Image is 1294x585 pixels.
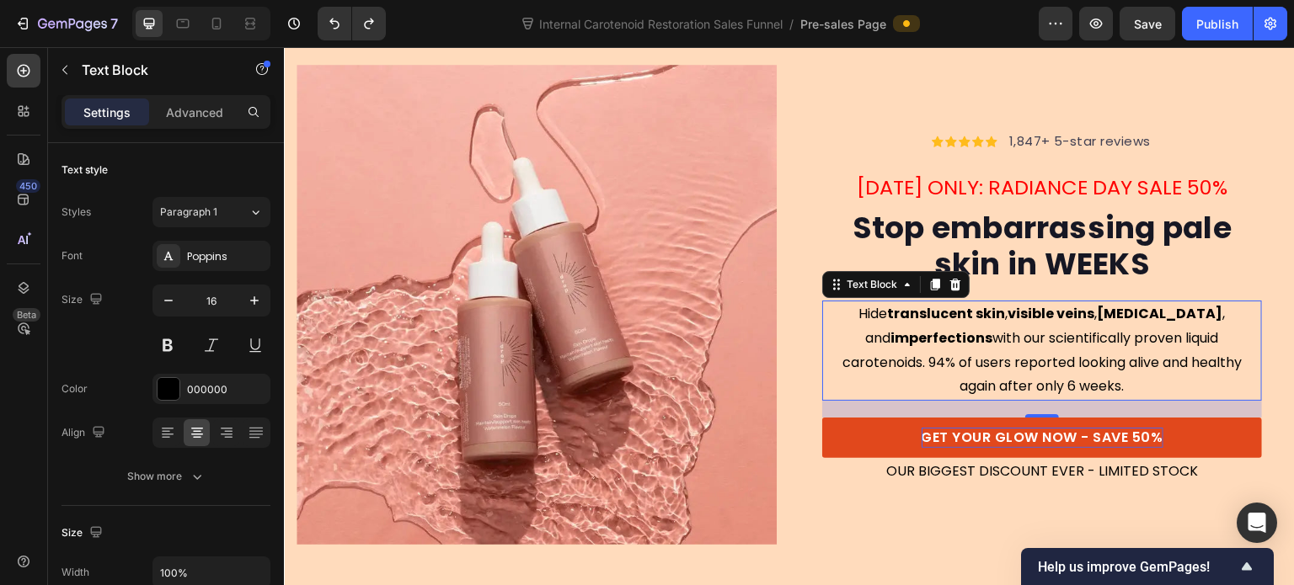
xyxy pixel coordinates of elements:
[602,412,914,437] p: OUR BIGGEST DISCOUNT EVER - LIMITED STOCK
[540,162,976,235] p: Stop embarrassing pale skin in WEEKS
[638,380,880,401] p: GET YOUR GLOW NOW - SAVE 50%
[638,380,880,401] div: Rich Text Editor. Editing area: main
[1134,17,1162,31] span: Save
[559,230,617,245] div: Text Block
[83,104,131,121] p: Settings
[13,308,40,322] div: Beta
[61,565,89,580] div: Width
[160,205,217,220] span: Paragraph 1
[7,7,126,40] button: 7
[166,104,223,121] p: Advanced
[82,60,225,80] p: Text Block
[538,161,978,237] h2: To enrich screen reader interactions, please activate Accessibility in Grammarly extension settings
[187,249,266,264] div: Poppins
[725,85,868,104] p: 1,847+ 5-star reviews
[724,83,869,106] div: Rich Text Editor. Editing area: main
[284,47,1294,585] iframe: To enrich screen reader interactions, please activate Accessibility in Grammarly extension settings
[61,162,108,178] div: Text style
[152,197,270,227] button: Paragraph 1
[607,281,709,300] strong: imperfections
[725,257,811,276] strong: visible veins
[1038,556,1257,577] button: Show survey - Help us improve GemPages!
[604,257,722,276] strong: translucent skin
[800,15,886,33] span: Pre-sales Page
[187,382,266,397] div: 000000
[1182,7,1253,40] button: Publish
[61,248,83,263] div: Font
[61,422,109,444] div: Align
[538,120,978,160] div: To enrich screen reader interactions, please activate Accessibility in Grammarly extension settings
[61,289,106,311] div: Size
[16,179,40,193] div: 450
[61,522,106,545] div: Size
[1237,503,1277,543] div: Open Intercom Messenger
[789,15,794,33] span: /
[1038,559,1237,575] span: Help us improve GemPages!
[540,122,976,158] p: [DATE] ONLY: RADIANCE DAY SALE 50%
[538,253,978,354] div: To enrich screen reader interactions, please activate Accessibility in Grammarly extension settings
[814,257,939,276] strong: [MEDICAL_DATA]
[536,15,786,33] span: Internal Carotenoid Restoration Sales Funnel
[110,13,118,34] p: 7
[538,370,978,411] a: Rich Text Editor. Editing area: main
[61,381,88,396] div: Color
[1196,15,1238,33] div: Publish
[318,7,386,40] div: Undo/Redo
[540,255,976,352] p: Hide , , , and with our scientifically proven liquid carotenoids. 94% of users reported looking a...
[61,205,91,220] div: Styles
[127,468,206,485] div: Show more
[13,18,493,497] img: gempages_567963846870827941-b0e461e9-146d-4dab-b2e0-e16feea32980.webp
[61,461,270,492] button: Show more
[1120,7,1175,40] button: Save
